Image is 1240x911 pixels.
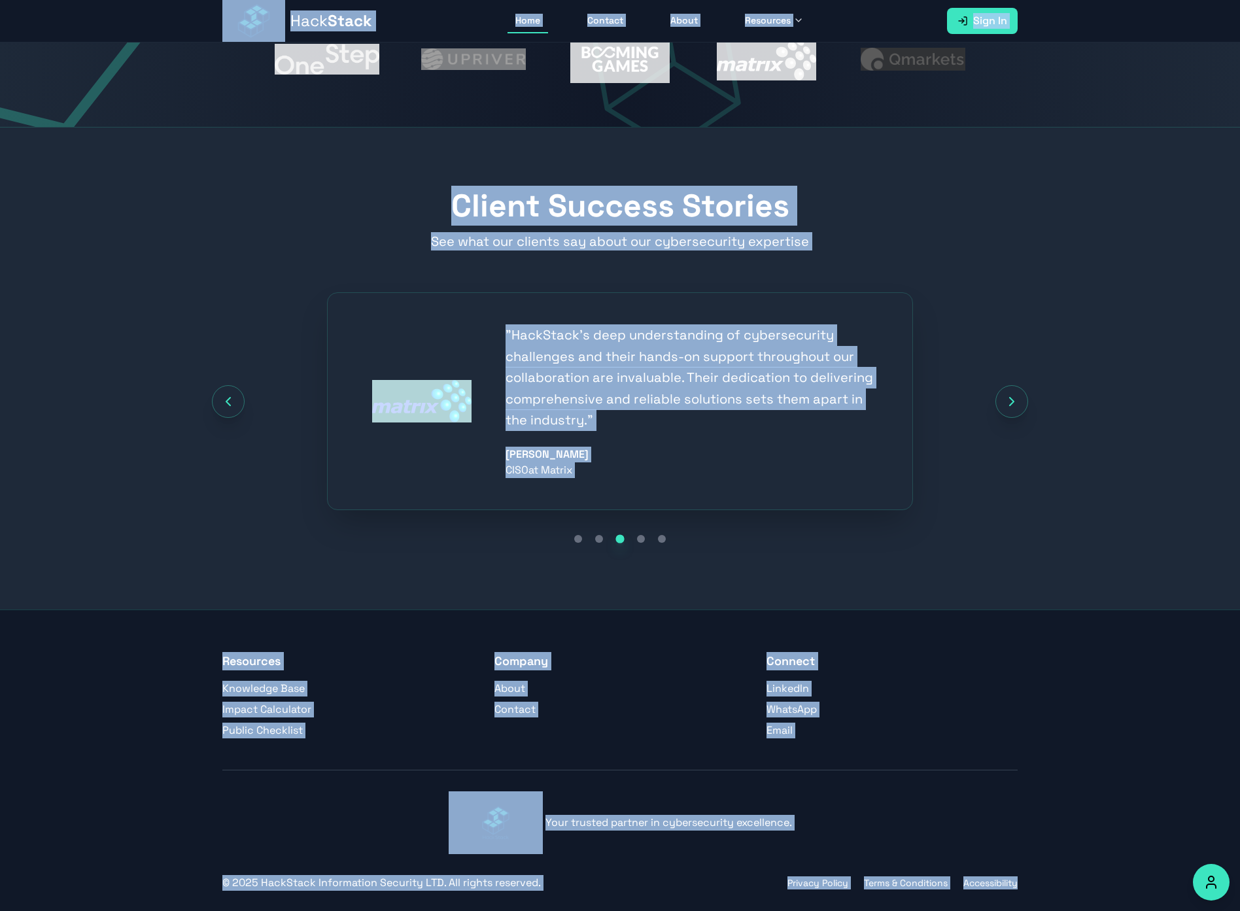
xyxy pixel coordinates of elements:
[570,531,586,547] button: Go to testimonial 1
[506,462,589,478] div: CISO at Matrix
[717,38,816,80] img: Matrix
[633,531,649,547] button: Go to testimonial 4
[494,681,525,695] a: About
[506,447,589,462] div: [PERSON_NAME]
[494,702,536,716] a: Contact
[222,652,474,670] h3: Resources
[654,531,670,547] button: Go to testimonial 5
[766,723,793,737] a: Email
[421,48,526,70] img: Upriver
[222,723,303,737] a: Public Checklist
[508,9,548,33] a: Home
[973,13,1007,29] span: Sign In
[963,876,1018,889] button: Accessibility
[545,815,792,831] p: Your trusted partner in cybersecurity excellence.
[372,380,472,422] img: Matrix logo
[766,681,809,695] a: LinkedIn
[579,9,631,33] a: Contact
[570,35,670,83] img: Booming Games
[369,232,871,250] p: See what our clients say about our cybersecurity expertise
[494,652,746,670] h3: Company
[1193,864,1230,901] button: Accessibility Options
[745,14,791,27] span: Resources
[506,324,881,431] blockquote: " HackStack's deep understanding of cybersecurity challenges and their hands-on support throughou...
[612,531,628,547] button: Go to testimonial 3
[591,531,607,547] button: Go to testimonial 2
[328,10,372,31] span: Stack
[212,385,245,418] button: Previous testimonial
[995,385,1028,418] button: Next testimonial
[663,9,706,33] a: About
[737,9,812,33] button: Resources
[766,652,1018,670] h3: Connect
[222,681,305,695] a: Knowledge Base
[449,791,543,854] img: HackStack Logo
[222,190,1018,222] h2: Client Success Stories
[947,8,1018,34] a: Sign In
[290,10,372,31] span: Hack
[222,702,311,716] a: Impact Calculator
[787,876,848,889] button: Privacy Policy
[766,702,817,716] a: WhatsApp
[864,876,948,889] button: Terms & Conditions
[861,48,965,71] img: Qmarkets
[275,44,379,75] img: OneStep
[222,875,541,891] p: © 2025 HackStack Information Security LTD. All rights reserved.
